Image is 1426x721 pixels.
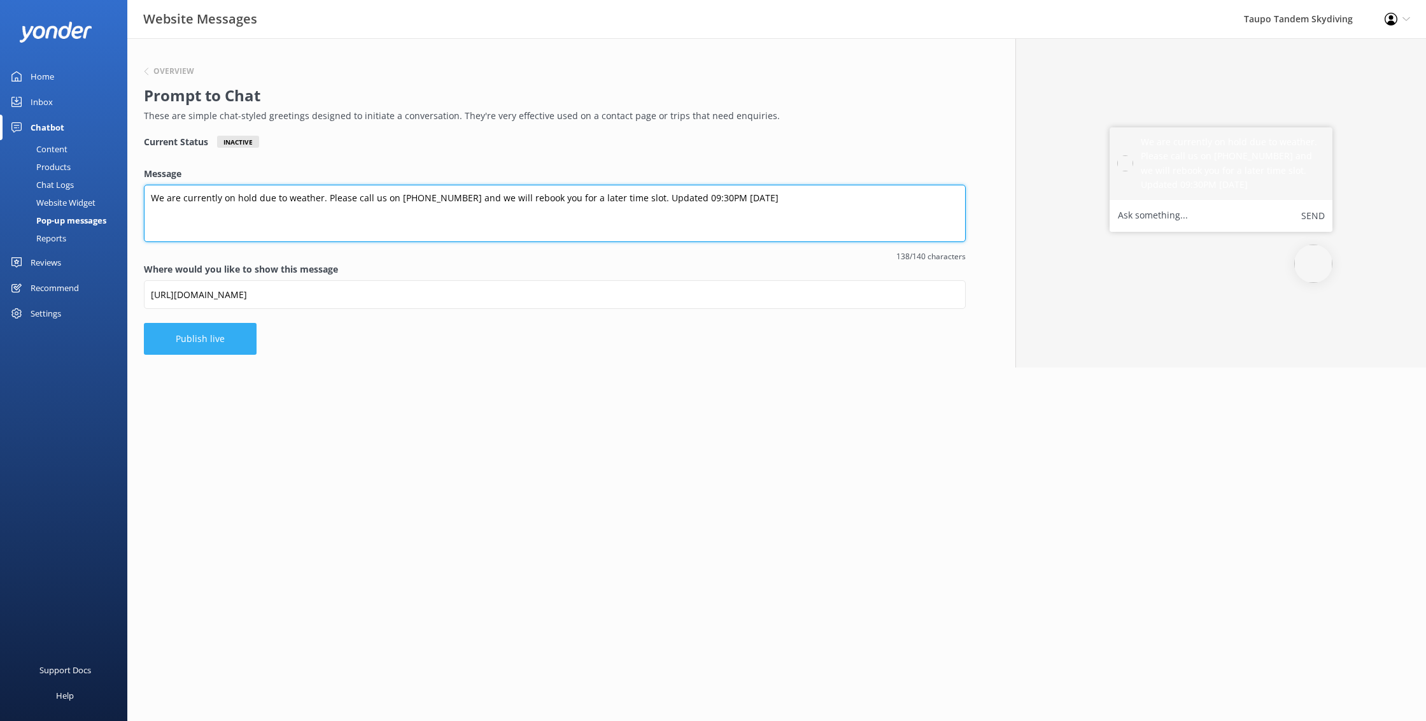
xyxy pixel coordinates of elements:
a: Chat Logs [8,176,127,194]
input: https://www.example.com/page [144,280,966,309]
div: Inactive [217,136,259,148]
h3: Website Messages [143,9,257,29]
a: Pop-up messages [8,211,127,229]
div: Reviews [31,250,61,275]
h4: Current Status [144,136,208,148]
button: Publish live [144,323,257,355]
h6: Overview [153,68,194,75]
div: Chatbot [31,115,64,140]
div: Reports [8,229,66,247]
span: 138/140 characters [144,250,966,262]
label: Message [144,167,966,181]
a: Website Widget [8,194,127,211]
img: yonder-white-logo.png [19,22,92,43]
h5: We are currently on hold due to weather. Please call us on [PHONE_NUMBER] and we will rebook you ... [1141,135,1325,192]
div: Inbox [31,89,53,115]
div: Website Widget [8,194,95,211]
a: Products [8,158,127,176]
div: Content [8,140,67,158]
div: Chat Logs [8,176,74,194]
label: Where would you like to show this message [144,262,966,276]
div: Pop-up messages [8,211,106,229]
button: Send [1301,208,1325,224]
label: Ask something... [1118,208,1188,224]
div: Help [56,683,74,708]
p: These are simple chat-styled greetings designed to initiate a conversation. They're very effectiv... [144,109,959,123]
a: Reports [8,229,127,247]
div: Recommend [31,275,79,301]
div: Settings [31,301,61,326]
div: Products [8,158,71,176]
div: Support Docs [39,657,91,683]
a: Content [8,140,127,158]
textarea: We are currently on hold due to weather. Please call us on [PHONE_NUMBER] and we will rebook you ... [144,185,966,242]
button: Overview [144,68,194,75]
div: Home [31,64,54,89]
h2: Prompt to Chat [144,83,959,108]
